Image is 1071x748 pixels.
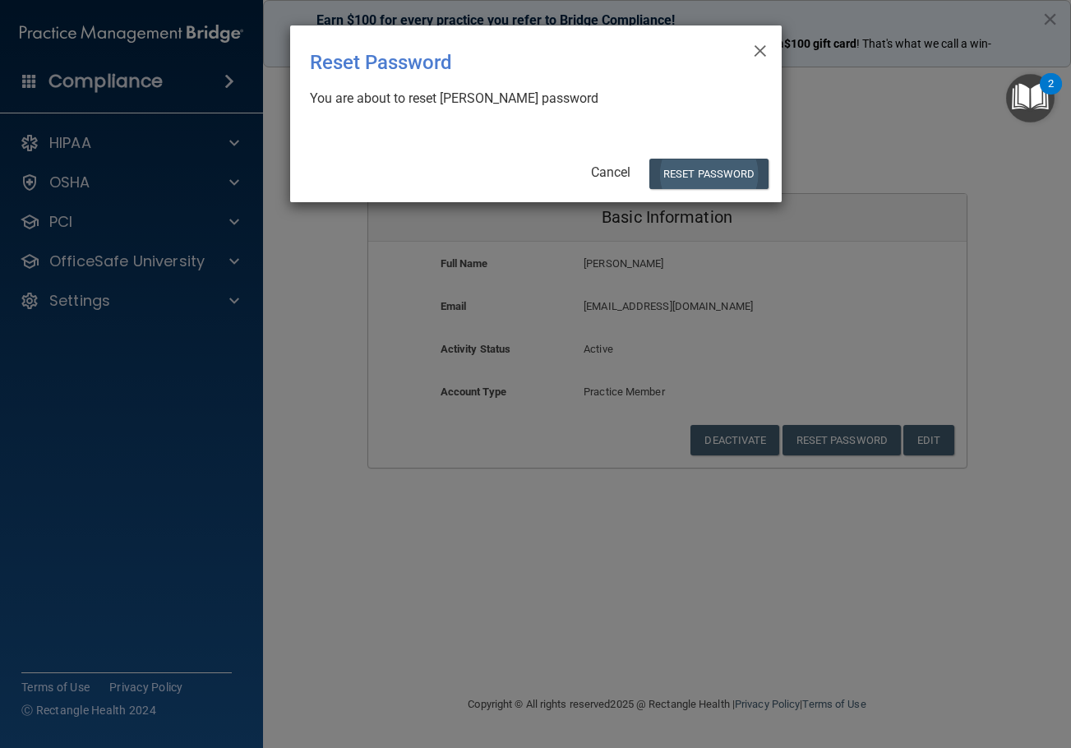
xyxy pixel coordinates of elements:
div: 2 [1048,84,1054,105]
div: You are about to reset [PERSON_NAME] password [310,90,749,108]
span: × [753,32,768,65]
a: Cancel [591,164,630,180]
button: Reset Password [649,159,768,189]
div: Reset Password [310,39,695,86]
iframe: Drift Widget Chat Controller [787,631,1051,697]
button: Open Resource Center, 2 new notifications [1006,74,1055,122]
